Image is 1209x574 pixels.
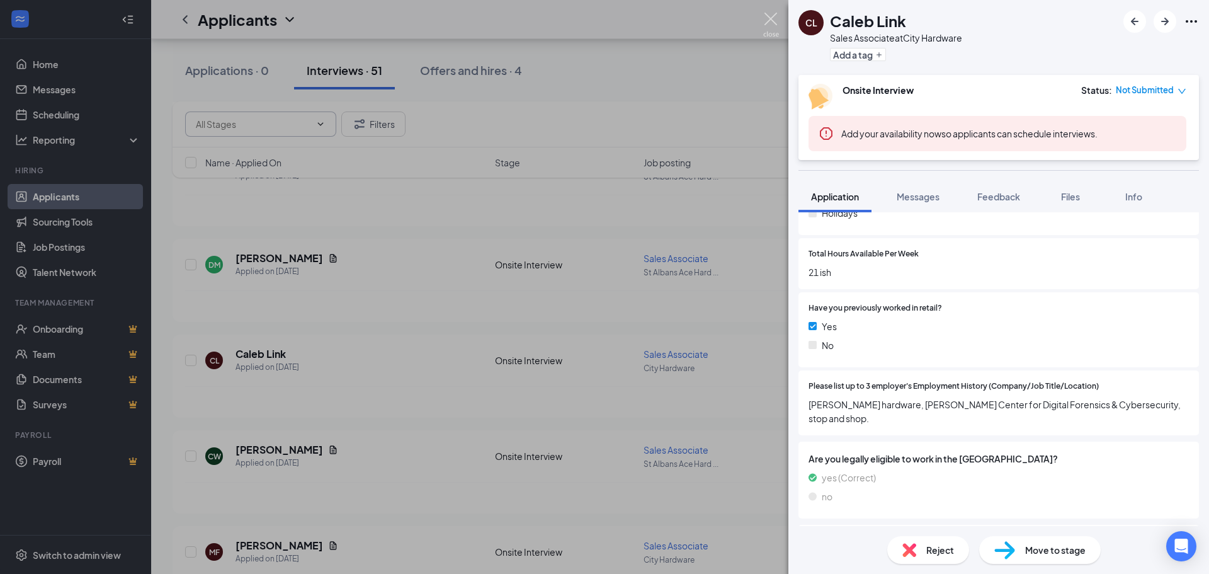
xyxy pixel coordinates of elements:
[822,471,876,485] span: yes (Correct)
[809,265,1189,279] span: 21 ish
[1116,84,1174,96] span: Not Submitted
[1061,191,1080,202] span: Files
[822,338,834,352] span: No
[1166,531,1196,561] div: Open Intercom Messenger
[1178,87,1186,96] span: down
[841,128,1098,139] span: so applicants can schedule interviews.
[1154,10,1176,33] button: ArrowRight
[809,452,1189,466] span: Are you legally eligible to work in the [GEOGRAPHIC_DATA]?
[809,302,942,314] span: Have you previously worked in retail?
[1081,84,1112,96] div: Status :
[841,127,941,140] button: Add your availability now
[819,126,834,141] svg: Error
[1127,14,1142,29] svg: ArrowLeftNew
[1123,10,1146,33] button: ArrowLeftNew
[843,84,914,96] b: Onsite Interview
[822,206,858,220] span: Holidays
[809,398,1189,425] span: [PERSON_NAME] hardware, [PERSON_NAME] Center for Digital Forensics & Cybersecurity, stop and shop.
[809,248,919,260] span: Total Hours Available Per Week
[1125,191,1142,202] span: Info
[926,543,954,557] span: Reject
[822,490,832,503] span: no
[830,10,906,32] h1: Caleb Link
[875,51,883,59] svg: Plus
[830,48,886,61] button: PlusAdd a tag
[897,191,939,202] span: Messages
[805,16,817,29] div: CL
[822,319,837,333] span: Yes
[809,381,1099,393] span: Please list up to 3 employer's Employment History (Company/Job Title/Location)
[977,191,1020,202] span: Feedback
[1184,14,1199,29] svg: Ellipses
[1025,543,1086,557] span: Move to stage
[811,191,859,202] span: Application
[1157,14,1172,29] svg: ArrowRight
[830,32,962,44] div: Sales Associate at City Hardware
